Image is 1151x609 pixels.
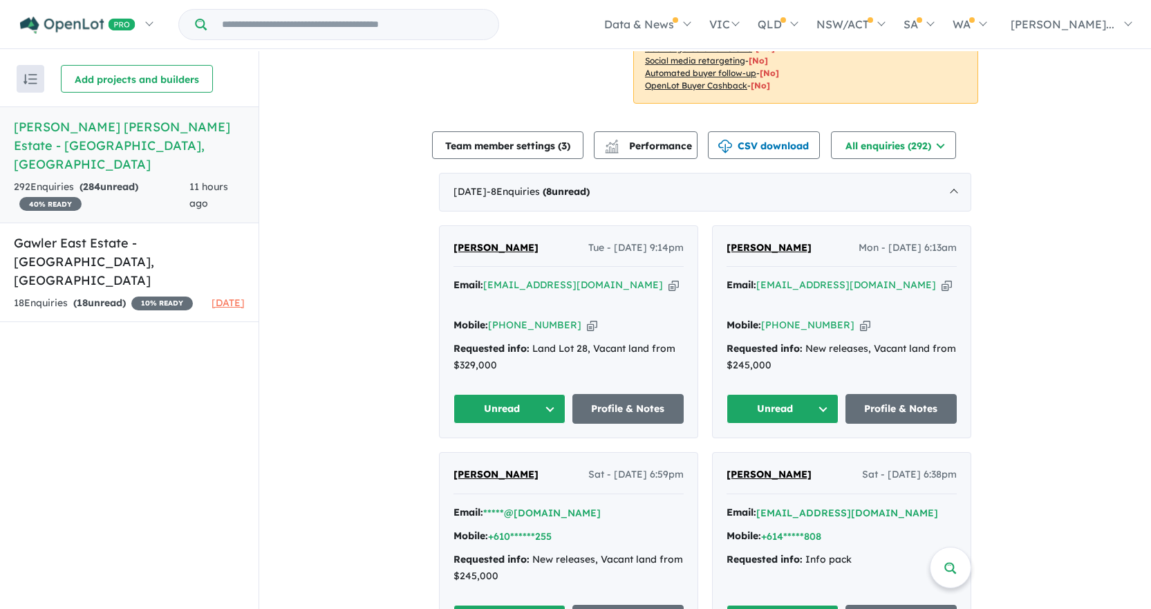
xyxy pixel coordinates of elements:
button: Unread [453,394,565,424]
div: Info pack [727,552,957,568]
strong: Requested info: [727,342,803,355]
div: 292 Enquir ies [14,179,189,212]
strong: Requested info: [453,553,530,565]
span: [PERSON_NAME] [453,241,539,254]
a: [PHONE_NUMBER] [761,319,854,331]
div: 18 Enquir ies [14,295,193,312]
span: - 8 Enquir ies [487,185,590,198]
button: Copy [860,318,870,332]
a: [PERSON_NAME] [727,240,812,256]
strong: Requested info: [727,553,803,565]
u: Geo-targeted email & SMS [645,43,752,53]
strong: Mobile: [727,319,761,331]
a: Profile & Notes [845,394,957,424]
h5: [PERSON_NAME] [PERSON_NAME] Estate - [GEOGRAPHIC_DATA] , [GEOGRAPHIC_DATA] [14,118,245,174]
button: Copy [942,278,952,292]
strong: ( unread) [79,180,138,193]
button: All enquiries (292) [831,131,956,159]
span: Mon - [DATE] 6:13am [859,240,957,256]
span: [No] [756,43,775,53]
span: 8 [546,185,552,198]
span: [PERSON_NAME]... [1011,17,1114,31]
a: Profile & Notes [572,394,684,424]
strong: ( unread) [73,297,126,309]
img: sort.svg [24,74,37,84]
button: Unread [727,394,839,424]
strong: Mobile: [453,530,488,542]
strong: Mobile: [727,530,761,542]
a: [PERSON_NAME] [727,467,812,483]
strong: Requested info: [453,342,530,355]
span: [No] [751,80,770,91]
span: 284 [83,180,100,193]
input: Try estate name, suburb, builder or developer [209,10,496,39]
button: Add projects and builders [61,65,213,93]
span: 3 [561,140,567,152]
span: [PERSON_NAME] [727,241,812,254]
strong: Mobile: [453,319,488,331]
span: [DATE] [212,297,245,309]
a: [PHONE_NUMBER] [488,319,581,331]
strong: Email: [453,279,483,291]
a: [EMAIL_ADDRESS][DOMAIN_NAME] [483,279,663,291]
a: [PERSON_NAME] [453,240,539,256]
span: Sat - [DATE] 6:38pm [862,467,957,483]
h5: Gawler East Estate - [GEOGRAPHIC_DATA] , [GEOGRAPHIC_DATA] [14,234,245,290]
img: bar-chart.svg [605,144,619,153]
button: [EMAIL_ADDRESS][DOMAIN_NAME] [756,506,938,521]
strong: ( unread) [543,185,590,198]
span: [PERSON_NAME] [727,468,812,480]
strong: Email: [453,506,483,518]
div: New releases, Vacant land from $245,000 [727,341,957,374]
img: Openlot PRO Logo White [20,17,135,34]
span: 40 % READY [19,197,82,211]
img: line-chart.svg [606,140,618,147]
span: Tue - [DATE] 9:14pm [588,240,684,256]
span: [No] [749,55,768,66]
strong: Email: [727,506,756,518]
button: Copy [668,278,679,292]
button: CSV download [708,131,820,159]
span: [No] [760,68,779,78]
u: OpenLot Buyer Cashback [645,80,747,91]
div: Land Lot 28, Vacant land from $329,000 [453,341,684,374]
a: [PERSON_NAME] [453,467,539,483]
u: Automated buyer follow-up [645,68,756,78]
span: 10 % READY [131,297,193,310]
strong: Email: [727,279,756,291]
img: download icon [718,140,732,153]
span: 18 [77,297,88,309]
span: Sat - [DATE] 6:59pm [588,467,684,483]
button: Copy [587,318,597,332]
span: [PERSON_NAME] [453,468,539,480]
div: New releases, Vacant land from $245,000 [453,552,684,585]
span: 11 hours ago [189,180,228,209]
button: Performance [594,131,698,159]
button: Team member settings (3) [432,131,583,159]
a: [EMAIL_ADDRESS][DOMAIN_NAME] [756,279,936,291]
u: Social media retargeting [645,55,745,66]
span: Performance [607,140,692,152]
div: [DATE] [439,173,971,212]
